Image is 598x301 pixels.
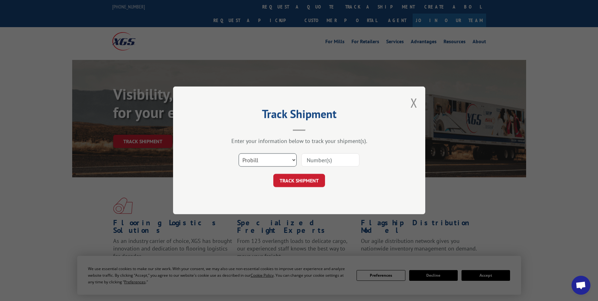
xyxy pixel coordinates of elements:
input: Number(s) [301,154,359,167]
button: Close modal [410,94,417,111]
div: Enter your information below to track your shipment(s). [205,138,394,145]
h2: Track Shipment [205,109,394,121]
div: Open chat [572,276,590,295]
button: TRACK SHIPMENT [273,174,325,187]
